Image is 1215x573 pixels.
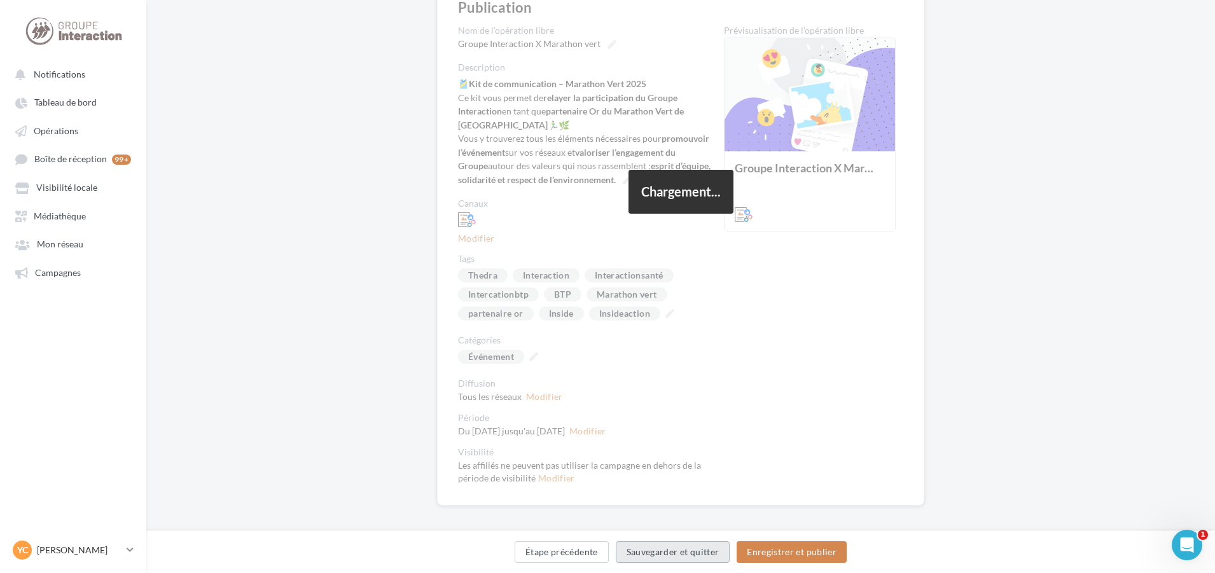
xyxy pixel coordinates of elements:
span: Opérations [34,125,78,136]
button: Étape précédente [515,541,609,563]
span: Notifications [34,69,85,79]
a: Visibilité locale [8,176,139,198]
a: Médiathèque [8,204,139,227]
span: Campagnes [35,267,81,278]
span: Médiathèque [34,211,86,221]
div: 99+ [112,155,131,165]
span: 1 [1198,530,1208,540]
span: Mon réseau [37,239,83,250]
button: Enregistrer et publier [737,541,847,563]
button: Sauvegarder et quitter [616,541,730,563]
iframe: Intercom live chat [1172,530,1202,560]
span: Tableau de bord [34,97,97,108]
span: Visibilité locale [36,183,97,193]
a: YC [PERSON_NAME] [10,538,136,562]
a: Campagnes [8,261,139,284]
div: ' [458,1,903,485]
a: Opérations [8,119,139,142]
a: Boîte de réception 99+ [8,147,139,170]
span: Boîte de réception [34,154,107,165]
p: [PERSON_NAME] [37,544,121,556]
button: Notifications [8,62,134,85]
a: Mon réseau [8,232,139,255]
span: YC [17,544,28,556]
div: Chargement... [628,170,733,214]
a: Tableau de bord [8,90,139,113]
